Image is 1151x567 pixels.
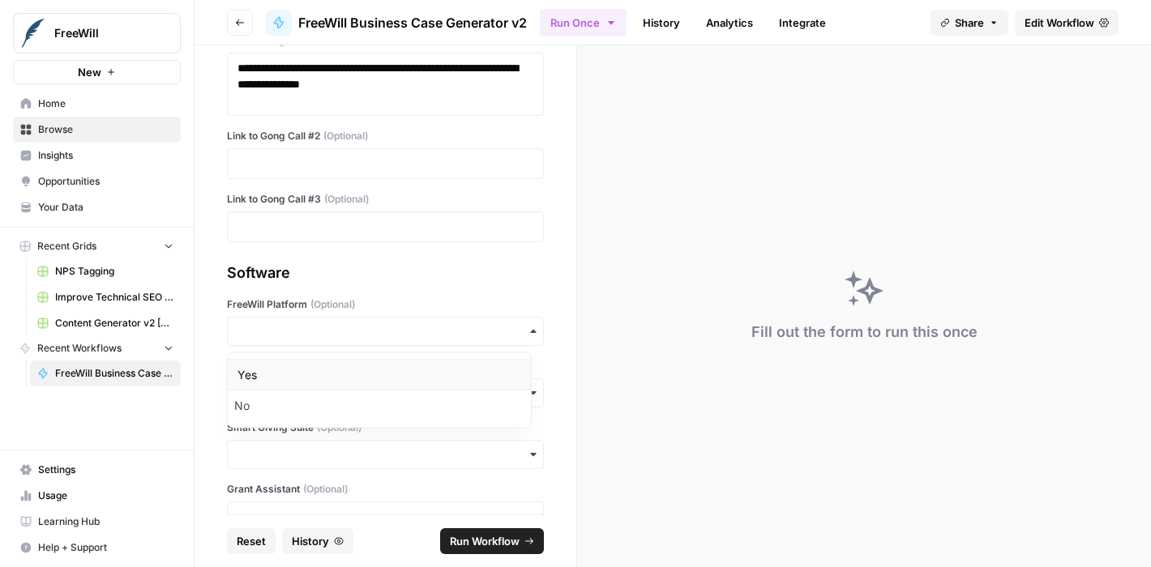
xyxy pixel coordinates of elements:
button: Help + Support [13,535,181,561]
a: FreeWill Business Case Generator v2 [266,10,527,36]
span: Help + Support [38,540,173,555]
button: Recent Grids [13,234,181,258]
span: Browse [38,122,173,137]
span: Learning Hub [38,514,173,529]
span: NPS Tagging [55,264,173,279]
label: Link to Gong Call #3 [227,192,544,207]
span: Edit Workflow [1025,15,1094,31]
div: No [228,390,531,421]
span: Usage [38,488,173,503]
span: Share [955,15,984,31]
span: Improve Technical SEO for Page [55,290,173,305]
a: Home [13,91,181,117]
button: Workspace: FreeWill [13,13,181,53]
button: Run Workflow [440,528,544,554]
label: Smart Giving Suite [227,420,544,435]
span: Opportunities [38,174,173,189]
span: FreeWill Business Case Generator v2 [298,13,527,32]
span: Your Data [38,200,173,215]
label: FreeWill Platform [227,297,544,312]
a: Content Generator v2 [DRAFT] Test [30,310,181,336]
span: Content Generator v2 [DRAFT] Test [55,316,173,330]
span: Home [38,96,173,111]
span: Reset [237,533,266,549]
span: FreeWill [54,25,152,41]
div: Fill out the form to run this once [751,321,978,343]
span: (Optional) [303,482,348,497]
label: Link to Gong Call #2 [227,129,544,143]
button: New [13,60,181,84]
a: Settings [13,457,181,483]
a: NPS Tagging [30,258,181,284]
span: (Optional) [324,192,369,207]
span: Settings [38,463,173,477]
img: FreeWill Logo [19,19,48,48]
span: History [292,533,329,549]
div: Software [227,262,544,284]
span: (Optional) [310,297,355,312]
span: Recent Grids [37,239,96,254]
span: FreeWill Business Case Generator v2 [55,366,173,381]
span: Run Workflow [450,533,520,549]
label: Grant Assistant [227,482,544,497]
button: Share [931,10,1008,36]
a: FreeWill Business Case Generator v2 [30,360,181,386]
a: Browse [13,117,181,143]
a: Insights [13,143,181,168]
a: Opportunities [13,168,181,194]
button: Recent Workflows [13,336,181,360]
a: Usage [13,483,181,509]
span: (Optional) [323,129,368,143]
button: History [282,528,353,554]
a: Improve Technical SEO for Page [30,284,181,310]
a: History [633,10,690,36]
span: New [78,64,101,80]
button: Run Once [540,9,627,36]
button: Reset [227,528,276,554]
a: Edit Workflow [1015,10,1119,36]
a: Learning Hub [13,509,181,535]
a: Your Data [13,194,181,220]
span: Recent Workflows [37,341,122,356]
a: Integrate [769,10,836,36]
a: Analytics [696,10,763,36]
div: Yes [228,360,531,390]
span: Insights [38,148,173,163]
